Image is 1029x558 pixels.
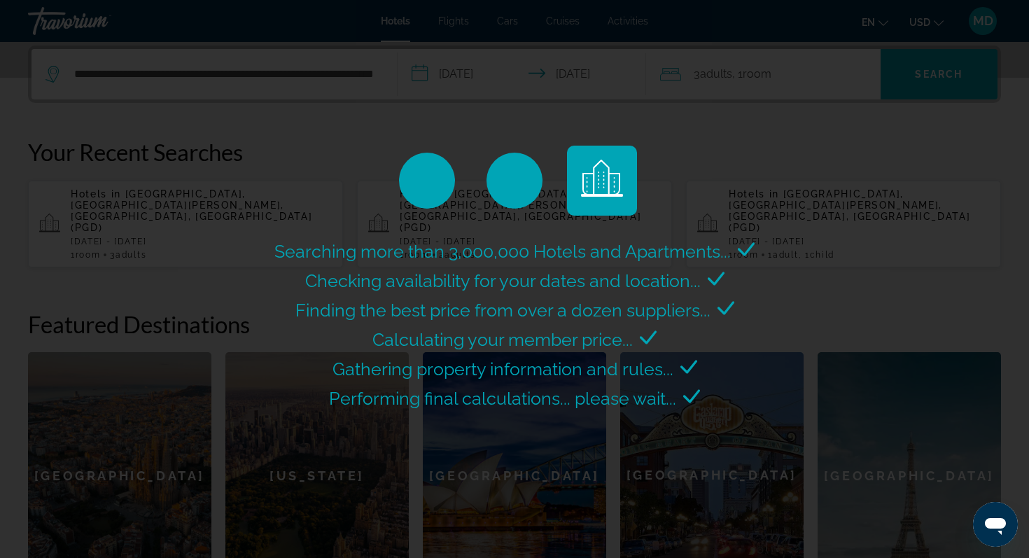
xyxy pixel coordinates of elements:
span: Finding the best price from over a dozen suppliers... [295,300,710,321]
span: Calculating your member price... [372,329,633,350]
span: Searching more than 3,000,000 Hotels and Apartments... [274,241,731,262]
iframe: Button to launch messaging window [973,502,1018,547]
span: Gathering property information and rules... [332,358,673,379]
span: Checking availability for your dates and location... [305,270,701,291]
span: Performing final calculations... please wait... [329,388,676,409]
